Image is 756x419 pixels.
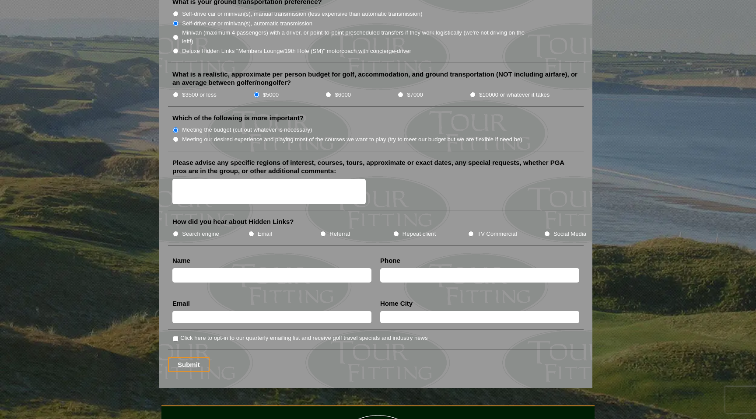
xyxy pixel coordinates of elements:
label: Minivan (maximum 4 passengers) with a driver, or point-to-point prescheduled transfers if they wo... [182,28,534,45]
label: $3500 or less [182,91,217,99]
label: Please advise any specific regions of interest, courses, tours, approximate or exact dates, any s... [172,158,579,175]
label: How did you hear about Hidden Links? [172,217,294,226]
label: Which of the following is more important? [172,114,304,122]
label: What is a realistic, approximate per person budget for golf, accommodation, and ground transporta... [172,70,579,87]
label: $7000 [407,91,423,99]
label: Self-drive car or minivan(s), automatic transmission [182,19,312,28]
label: TV Commercial [477,230,517,238]
label: Repeat client [402,230,436,238]
label: Meeting the budget (cut out whatever is necessary) [182,126,312,134]
label: $10000 or whatever it takes [479,91,549,99]
label: Deluxe Hidden Links "Members Lounge/19th Hole (SM)" motorcoach with concierge-driver [182,47,411,56]
label: $6000 [335,91,351,99]
label: Home City [380,299,413,308]
input: Submit [168,357,210,372]
label: Email [258,230,272,238]
label: Email [172,299,190,308]
label: Self-drive car or minivan(s), manual transmission (less expensive than automatic transmission) [182,10,422,18]
label: $5000 [263,91,279,99]
label: Click here to opt-in to our quarterly emailing list and receive golf travel specials and industry... [180,334,427,342]
label: Social Media [553,230,586,238]
label: Referral [329,230,350,238]
label: Phone [380,256,400,265]
label: Name [172,256,190,265]
label: Search engine [182,230,219,238]
label: Meeting our desired experience and playing most of the courses we want to play (try to meet our b... [182,135,522,144]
